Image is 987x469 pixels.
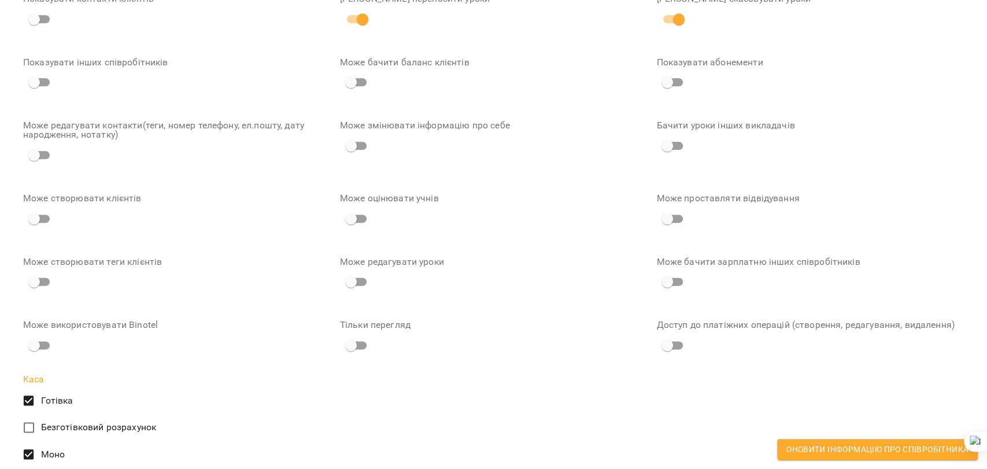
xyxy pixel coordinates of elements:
label: Може проставляти відвідування [656,194,964,203]
label: Може редагувати уроки [340,257,648,267]
label: Може бачити баланс клієнтів [340,58,648,67]
label: Тільки перегляд [340,320,648,330]
label: Каса [23,375,964,384]
button: Оновити інформацію про співробітника [777,439,978,460]
label: Може використовувати Binotel [23,320,331,330]
span: Безготівковий розрахунок [41,420,157,434]
span: Готівка [41,394,73,408]
label: Може редагувати контакти(теги, номер телефону, ел.пошту, дату народження, нотатку) [23,121,331,139]
label: Може створювати теги клієнтів [23,257,331,267]
label: Може створювати клієнтів [23,194,331,203]
label: Показувати абонементи [656,58,964,67]
label: Може бачити зарплатню інших співробітників [656,257,964,267]
label: Бачити уроки інших викладачів [656,121,964,130]
span: Моно [41,448,65,461]
label: Може оцінювати учнів [340,194,648,203]
label: Може змінювати інформацію про себе [340,121,648,130]
span: Оновити інформацію про співробітника [786,442,968,456]
label: Показувати інших співробітників [23,58,331,67]
label: Доступ до платіжних операцій (створення, редагування, видалення) [656,320,964,330]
